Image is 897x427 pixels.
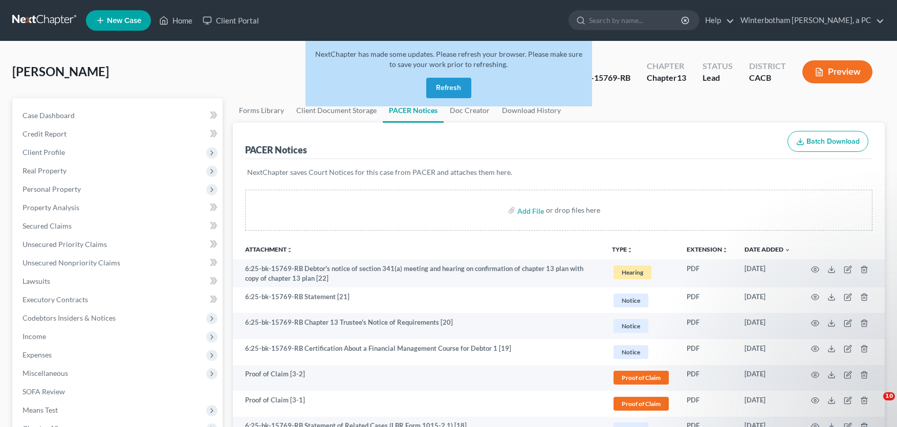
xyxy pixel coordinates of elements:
[749,60,786,72] div: District
[745,245,791,253] a: Date Added expand_more
[23,148,65,156] span: Client Profile
[233,313,604,339] td: 6:25-bk-15769-RB Chapter 13 Trustee's Notice of Requirements [20]
[290,98,383,123] a: Client Document Storage
[426,78,471,98] button: Refresh
[703,72,733,84] div: Lead
[703,60,733,72] div: Status
[23,295,88,304] span: Executory Contracts
[612,395,670,412] a: Proof of Claim
[14,235,223,254] a: Unsecured Priority Claims
[614,371,669,385] span: Proof of Claim
[245,144,307,156] div: PACER Notices
[14,217,223,235] a: Secured Claims
[23,332,46,341] span: Income
[679,365,736,391] td: PDF
[23,129,67,138] span: Credit Report
[563,60,630,72] div: Case
[14,106,223,125] a: Case Dashboard
[198,11,264,30] a: Client Portal
[787,131,868,152] button: Batch Download
[612,264,670,281] a: Hearing
[679,313,736,339] td: PDF
[784,247,791,253] i: expand_more
[233,339,604,365] td: 6:25-bk-15769-RB Certification About a Financial Management Course for Debtor 1 [19]
[612,369,670,386] a: Proof of Claim
[233,391,604,417] td: Proof of Claim [3-1]
[589,11,683,30] input: Search by name...
[14,290,223,309] a: Executory Contracts
[647,72,686,84] div: Chapter
[23,166,67,175] span: Real Property
[12,64,109,79] span: [PERSON_NAME]
[627,247,633,253] i: unfold_more
[736,259,799,287] td: [DATE]
[614,265,651,279] span: Hearing
[612,318,670,334] a: Notice
[612,246,633,253] button: TYPEunfold_more
[736,391,799,417] td: [DATE]
[23,203,79,212] span: Property Analysis
[749,72,786,84] div: CACB
[802,60,872,83] button: Preview
[233,365,604,391] td: Proof of Claim [3-2]
[862,392,887,417] iframe: Intercom live chat
[233,259,604,287] td: 6:25-bk-15769-RB Debtor's notice of section 341(a) meeting and hearing on confirmation of chapter...
[247,167,870,177] p: NextChapter saves Court Notices for this case from PACER and attaches them here.
[233,287,604,313] td: 6:25-bk-15769-RB Statement [21]
[735,11,884,30] a: Winterbotham [PERSON_NAME], a PC
[23,111,75,120] span: Case Dashboard
[14,383,223,401] a: SOFA Review
[154,11,198,30] a: Home
[614,397,669,411] span: Proof of Claim
[315,50,582,69] span: NextChapter has made some updates. Please refresh your browser. Please make sure to save your wor...
[563,72,630,84] div: 6:25-bk-15769-RB
[679,391,736,417] td: PDF
[736,287,799,313] td: [DATE]
[14,272,223,290] a: Lawsuits
[287,247,293,253] i: unfold_more
[614,345,648,359] span: Notice
[679,339,736,365] td: PDF
[23,277,50,285] span: Lawsuits
[546,205,600,215] div: or drop files here
[612,344,670,361] a: Notice
[23,185,81,193] span: Personal Property
[722,247,728,253] i: unfold_more
[679,259,736,287] td: PDF
[14,254,223,272] a: Unsecured Nonpriority Claims
[107,17,141,25] span: New Case
[23,240,107,249] span: Unsecured Priority Claims
[23,313,116,322] span: Codebtors Insiders & Notices
[233,98,290,123] a: Forms Library
[23,221,72,230] span: Secured Claims
[677,73,686,82] span: 13
[883,392,895,400] span: 10
[14,125,223,143] a: Credit Report
[23,369,68,377] span: Miscellaneous
[23,350,52,359] span: Expenses
[614,294,648,307] span: Notice
[700,11,734,30] a: Help
[23,387,65,396] span: SOFA Review
[687,245,728,253] a: Extensionunfold_more
[614,319,648,333] span: Notice
[23,406,58,414] span: Means Test
[245,245,293,253] a: Attachmentunfold_more
[806,137,860,146] span: Batch Download
[23,258,120,267] span: Unsecured Nonpriority Claims
[647,60,686,72] div: Chapter
[14,198,223,217] a: Property Analysis
[679,287,736,313] td: PDF
[736,313,799,339] td: [DATE]
[612,292,670,309] a: Notice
